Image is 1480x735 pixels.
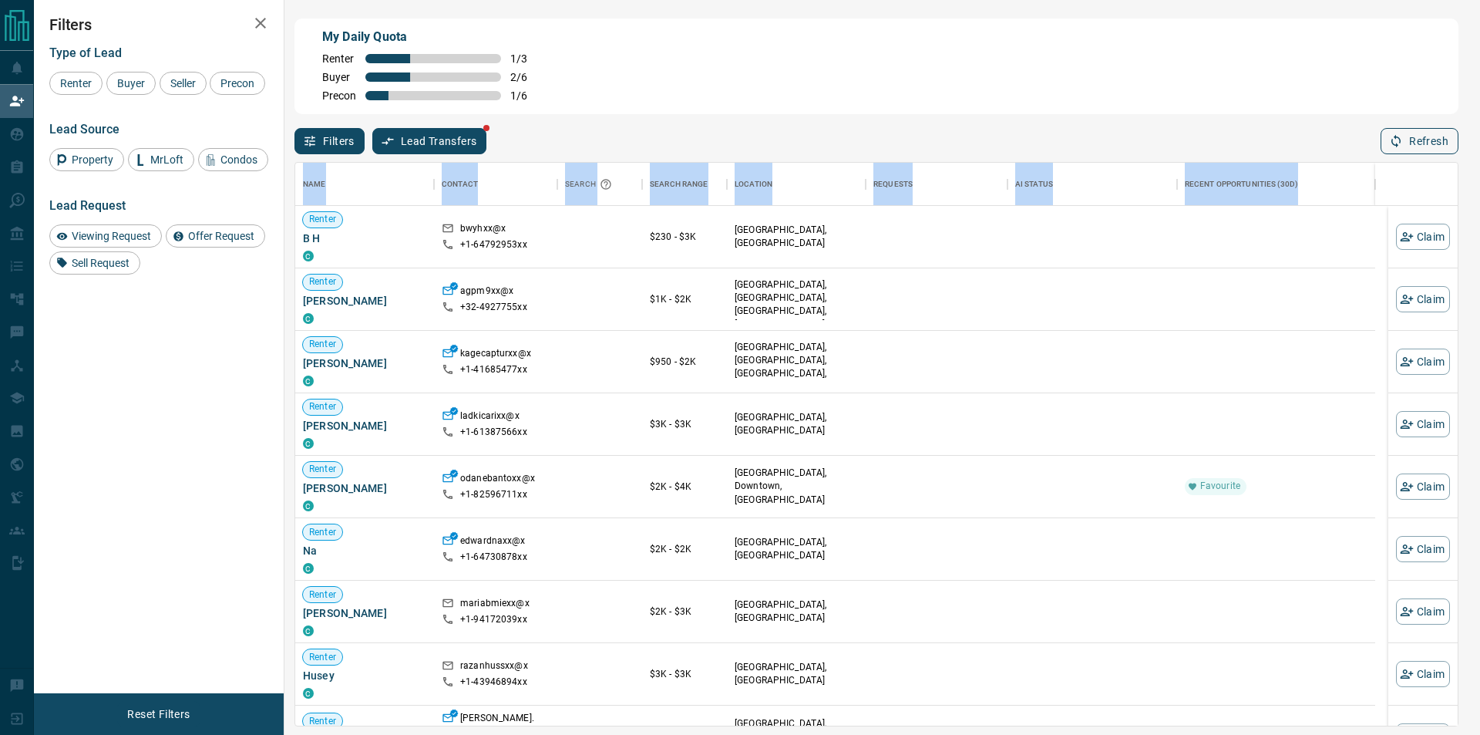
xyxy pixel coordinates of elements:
span: Renter [303,588,342,602]
p: +1- 61387566xx [460,426,527,439]
p: Scarborough, Etobicoke, North York, Midtown | Central [735,341,858,394]
span: 2 / 6 [510,71,544,83]
button: Claim [1396,349,1450,375]
div: Requests [873,163,913,206]
span: MrLoft [145,153,189,166]
div: condos.ca [303,251,314,261]
span: Precon [322,89,356,102]
button: Claim [1396,536,1450,562]
div: Location [735,163,772,206]
div: Search Range [642,163,727,206]
p: [GEOGRAPHIC_DATA], [GEOGRAPHIC_DATA] [735,224,858,250]
div: condos.ca [303,438,314,449]
p: [GEOGRAPHIC_DATA], [GEOGRAPHIC_DATA] [735,536,858,562]
p: odanebantoxx@x [460,472,535,488]
span: Lead Request [49,198,126,213]
div: Contact [434,163,557,206]
span: Renter [303,338,342,351]
p: kagecapturxx@x [460,347,531,363]
div: AI Status [1007,163,1177,206]
button: Lead Transfers [372,128,487,154]
p: agpm9xx@x [460,285,513,301]
span: Type of Lead [49,46,122,60]
span: Seller [165,77,201,89]
p: mariabmiexx@x [460,597,530,613]
p: $2K - $2K [650,542,719,556]
span: 1 / 6 [510,89,544,102]
div: Renter [49,72,103,95]
div: Viewing Request [49,224,162,248]
p: $3K - $3K [650,417,719,431]
div: condos.ca [303,563,314,574]
p: +1- 82596711xx [460,488,527,501]
div: Requests [866,163,1007,206]
p: +1- 64792953xx [460,238,527,251]
p: $950 - $2K [650,355,719,369]
p: [GEOGRAPHIC_DATA], [GEOGRAPHIC_DATA] [735,598,858,625]
div: Property [49,148,124,171]
span: Buyer [112,77,150,89]
button: Refresh [1381,128,1458,154]
div: Search [565,163,616,206]
span: Precon [215,77,260,89]
p: [GEOGRAPHIC_DATA], [GEOGRAPHIC_DATA] [735,661,858,687]
div: Search Range [650,163,708,206]
button: Claim [1396,598,1450,625]
div: condos.ca [303,501,314,511]
div: Precon [210,72,265,95]
p: $3K - $3K [650,667,719,681]
p: $2K - $3K [650,605,719,619]
p: [GEOGRAPHIC_DATA], [GEOGRAPHIC_DATA], [GEOGRAPHIC_DATA], [GEOGRAPHIC_DATA] [735,278,858,332]
div: Name [295,163,434,206]
button: Claim [1396,286,1450,312]
p: $230 - $3K [650,230,719,244]
h2: Filters [49,15,268,34]
p: [GEOGRAPHIC_DATA], [GEOGRAPHIC_DATA] [735,411,858,437]
span: Viewing Request [66,230,156,242]
div: Sell Request [49,251,140,275]
span: Renter [303,463,342,476]
span: Sell Request [66,257,135,269]
span: Renter [303,715,342,728]
button: Filters [294,128,365,154]
span: Favourite [1194,480,1246,493]
p: +1- 43946894xx [460,676,527,689]
span: Offer Request [183,230,260,242]
div: condos.ca [303,625,314,636]
p: +32- 4927755xx [460,301,527,314]
span: Lead Source [49,122,119,137]
span: Na [303,543,426,558]
span: Husey [303,668,426,683]
button: Claim [1396,474,1450,500]
span: [PERSON_NAME] [303,293,426,308]
div: Offer Request [166,224,265,248]
div: Recent Opportunities (30d) [1185,163,1298,206]
span: Property [66,153,119,166]
span: [PERSON_NAME] [303,418,426,433]
span: B H [303,231,426,246]
div: condos.ca [303,688,314,699]
div: condos.ca [303,313,314,324]
button: Reset Filters [117,701,200,727]
p: $1K - $2K [650,292,719,306]
div: Name [303,163,326,206]
span: Renter [303,400,342,413]
div: Buyer [106,72,156,95]
p: +1- 41685477xx [460,363,527,376]
span: Renter [303,651,342,664]
span: Condos [215,153,263,166]
p: $2K - $4K [650,480,719,494]
span: Renter [303,213,342,226]
p: edwardnaxx@x [460,534,526,551]
div: Recent Opportunities (30d) [1177,163,1375,206]
span: Renter [55,77,97,89]
div: condos.ca [303,376,314,386]
p: +1- 64730878xx [460,551,527,564]
p: +1- 94172039xx [460,613,527,626]
p: ladkicarixx@x [460,410,520,426]
span: Renter [303,275,342,288]
div: Seller [160,72,207,95]
span: [PERSON_NAME] [303,356,426,371]
span: Renter [303,526,342,539]
span: Renter [322,52,356,65]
